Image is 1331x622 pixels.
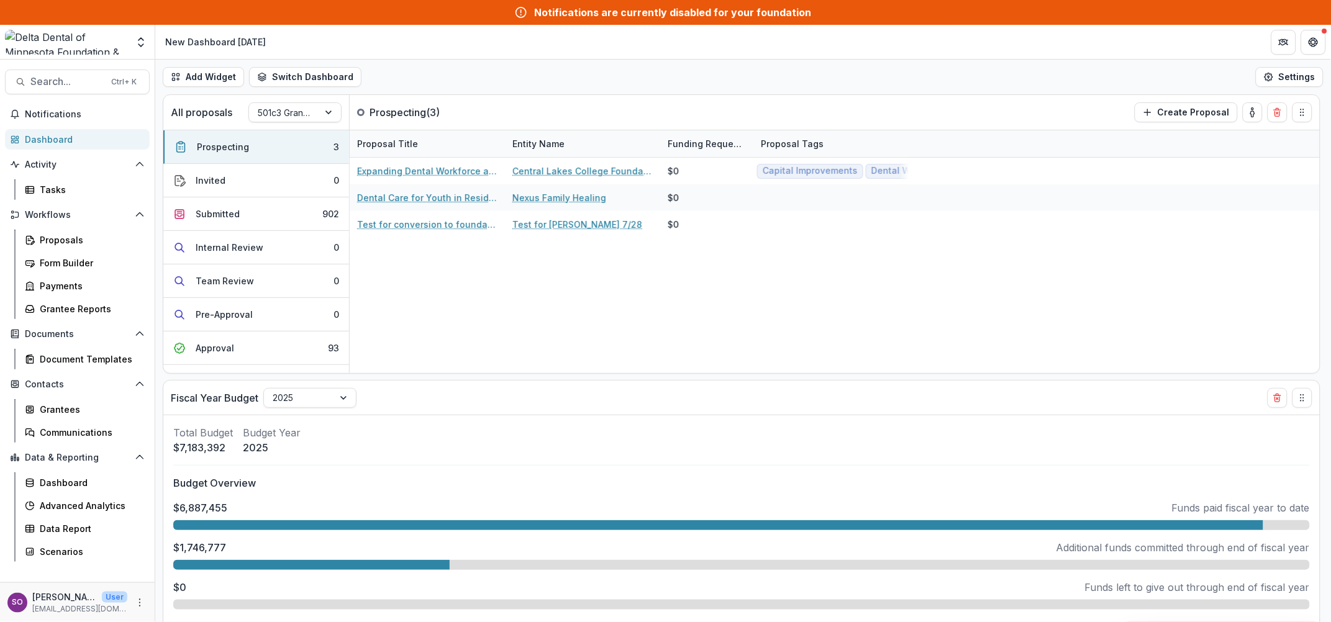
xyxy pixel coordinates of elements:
div: New Dashboard [DATE] [165,35,266,48]
div: Notifications are currently disabled for your foundation [535,5,812,20]
button: Add Widget [163,67,244,87]
button: Get Help [1301,30,1326,55]
img: Delta Dental of Minnesota Foundation & Community Giving logo [5,30,127,55]
button: Switch Dashboard [249,67,361,87]
button: Open entity switcher [132,30,150,55]
nav: breadcrumb [160,33,271,51]
button: Settings [1256,67,1324,87]
button: Partners [1271,30,1296,55]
